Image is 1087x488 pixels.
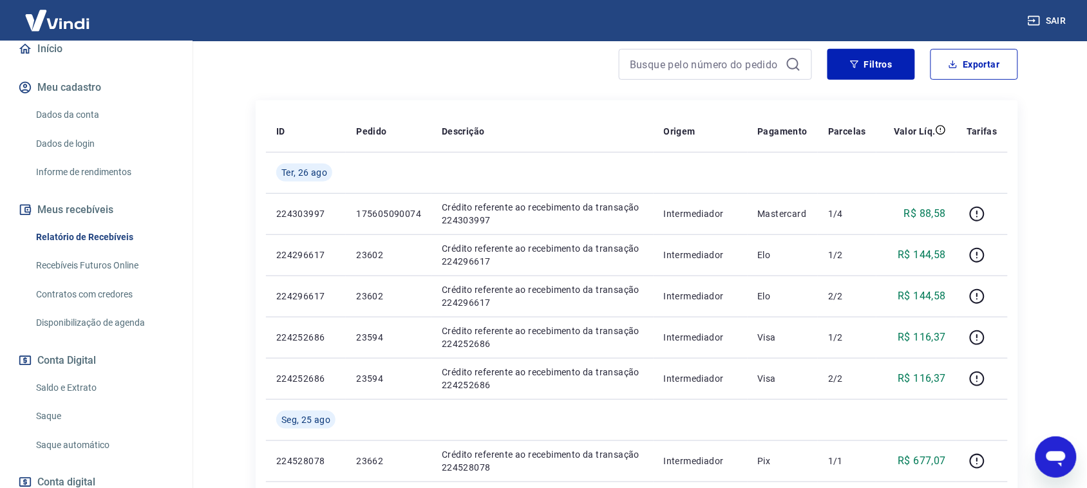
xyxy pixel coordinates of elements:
p: Intermediador [664,249,737,261]
p: 2/2 [828,290,866,303]
p: 1/2 [828,249,866,261]
p: Intermediador [664,331,737,344]
p: 224528078 [276,455,336,467]
iframe: Botão para abrir a janela de mensagens [1035,436,1077,478]
p: Origem [664,125,695,138]
span: Ter, 26 ago [281,166,327,179]
p: Parcelas [828,125,866,138]
p: Pix [758,455,808,467]
p: Mastercard [758,207,808,220]
a: Dados da conta [31,102,177,128]
button: Meu cadastro [15,73,177,102]
p: Tarifas [967,125,997,138]
p: Intermediador [664,455,737,467]
a: Informe de rendimentos [31,159,177,185]
p: Crédito referente ao recebimento da transação 224303997 [442,201,643,227]
p: Intermediador [664,290,737,303]
p: Visa [758,331,808,344]
p: 1/2 [828,331,866,344]
p: 224296617 [276,249,336,261]
p: 224252686 [276,372,336,385]
p: 23602 [356,290,421,303]
p: Intermediador [664,207,737,220]
a: Recebíveis Futuros Online [31,252,177,279]
p: R$ 144,58 [898,288,947,304]
p: 224303997 [276,207,336,220]
p: Pagamento [758,125,808,138]
p: 1/4 [828,207,866,220]
p: Crédito referente ao recebimento da transação 224252686 [442,366,643,391]
p: R$ 116,37 [898,330,947,345]
p: 23594 [356,372,421,385]
p: 23594 [356,331,421,344]
a: Contratos com credores [31,281,177,308]
p: Elo [758,290,808,303]
a: Disponibilização de agenda [31,310,177,336]
p: 23662 [356,455,421,467]
button: Filtros [827,49,915,80]
p: 175605090074 [356,207,421,220]
button: Conta Digital [15,346,177,375]
p: 23602 [356,249,421,261]
p: Visa [758,372,808,385]
p: R$ 144,58 [898,247,947,263]
span: Seg, 25 ago [281,413,330,426]
p: 224252686 [276,331,336,344]
p: Crédito referente ao recebimento da transação 224296617 [442,242,643,268]
button: Exportar [931,49,1018,80]
p: 224296617 [276,290,336,303]
a: Saque automático [31,432,177,458]
p: 1/1 [828,455,866,467]
p: Pedido [356,125,386,138]
a: Início [15,35,177,63]
input: Busque pelo número do pedido [630,55,780,74]
p: 2/2 [828,372,866,385]
p: Intermediador [664,372,737,385]
p: Valor Líq. [894,125,936,138]
p: ID [276,125,285,138]
button: Sair [1025,9,1072,33]
img: Vindi [15,1,99,40]
p: R$ 677,07 [898,453,947,469]
p: R$ 88,58 [904,206,946,221]
p: Crédito referente ao recebimento da transação 224528078 [442,448,643,474]
p: Crédito referente ao recebimento da transação 224252686 [442,324,643,350]
button: Meus recebíveis [15,196,177,224]
p: R$ 116,37 [898,371,947,386]
a: Relatório de Recebíveis [31,224,177,250]
a: Dados de login [31,131,177,157]
a: Saque [31,403,177,429]
p: Elo [758,249,808,261]
a: Saldo e Extrato [31,375,177,401]
p: Descrição [442,125,485,138]
p: Crédito referente ao recebimento da transação 224296617 [442,283,643,309]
